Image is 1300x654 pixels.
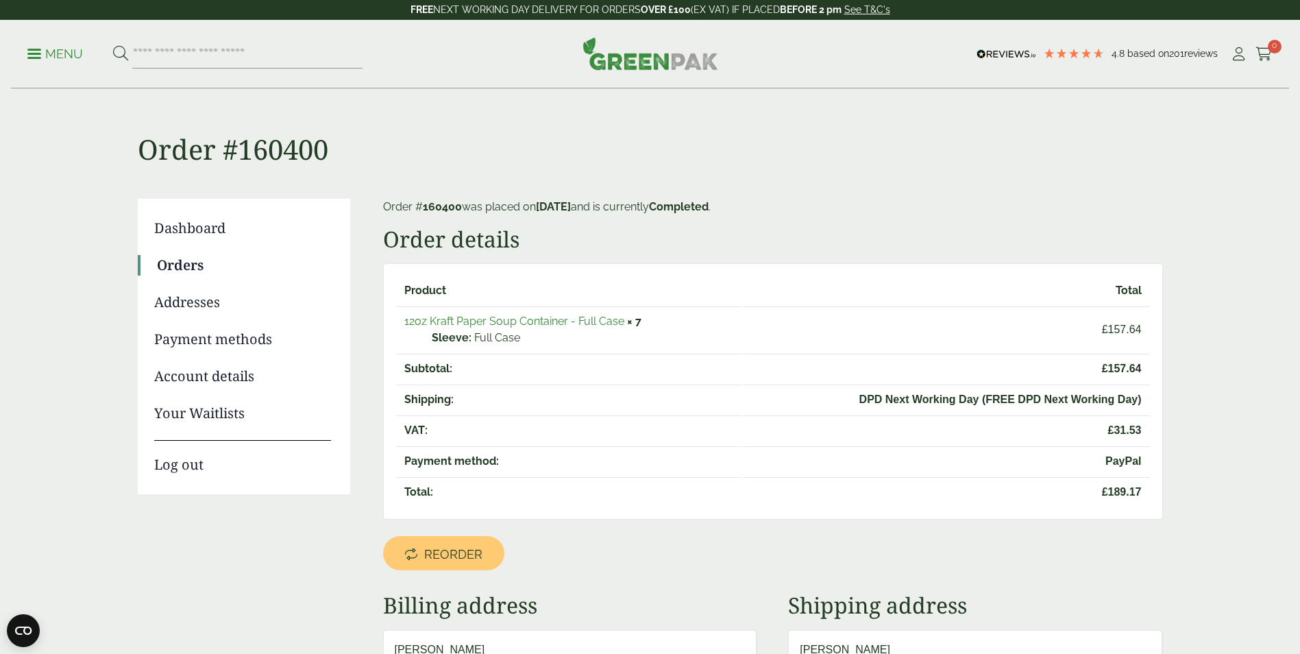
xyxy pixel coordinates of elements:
[641,4,691,15] strong: OVER £100
[396,354,741,383] th: Subtotal:
[154,440,331,475] a: Log out
[977,49,1036,59] img: REVIEWS.io
[423,200,462,213] mark: 160400
[1255,47,1273,61] i: Cart
[536,200,571,213] mark: [DATE]
[1184,48,1218,59] span: reviews
[743,385,1150,414] td: DPD Next Working Day (FREE DPD Next Working Day)
[383,536,504,570] a: Reorder
[1108,424,1114,436] span: £
[396,446,741,476] th: Payment method:
[383,226,1163,252] h2: Order details
[1169,48,1184,59] span: 201
[1268,40,1281,53] span: 0
[788,592,1162,618] h2: Shipping address
[410,4,433,15] strong: FREE
[138,89,1163,166] h1: Order #160400
[1043,47,1105,60] div: 4.79 Stars
[1102,324,1142,335] bdi: 157.64
[154,292,331,313] a: Addresses
[1127,48,1169,59] span: Based on
[1102,363,1108,374] span: £
[396,276,741,305] th: Product
[1230,47,1247,61] i: My Account
[154,366,331,387] a: Account details
[780,4,842,15] strong: BEFORE 2 pm
[432,330,733,346] p: Full Case
[751,484,1142,500] span: 189.17
[396,477,741,507] th: Total:
[1112,48,1127,59] span: 4.8
[1102,324,1108,335] span: £
[751,422,1142,439] span: 31.53
[743,446,1150,476] td: PayPal
[751,361,1142,377] span: 157.64
[743,276,1150,305] th: Total
[383,199,1163,215] p: Order # was placed on and is currently .
[1102,486,1108,498] span: £
[154,403,331,424] a: Your Waitlists
[154,329,331,350] a: Payment methods
[432,330,471,346] strong: Sleeve:
[396,415,741,445] th: VAT:
[383,592,757,618] h2: Billing address
[27,46,83,62] p: Menu
[157,255,331,276] a: Orders
[404,315,624,328] a: 12oz Kraft Paper Soup Container - Full Case
[424,547,482,562] span: Reorder
[1255,44,1273,64] a: 0
[627,315,641,328] strong: × 7
[7,614,40,647] button: Open CMP widget
[396,385,741,414] th: Shipping:
[154,218,331,239] a: Dashboard
[844,4,890,15] a: See T&C's
[27,46,83,60] a: Menu
[649,200,709,213] mark: Completed
[582,37,718,70] img: GreenPak Supplies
